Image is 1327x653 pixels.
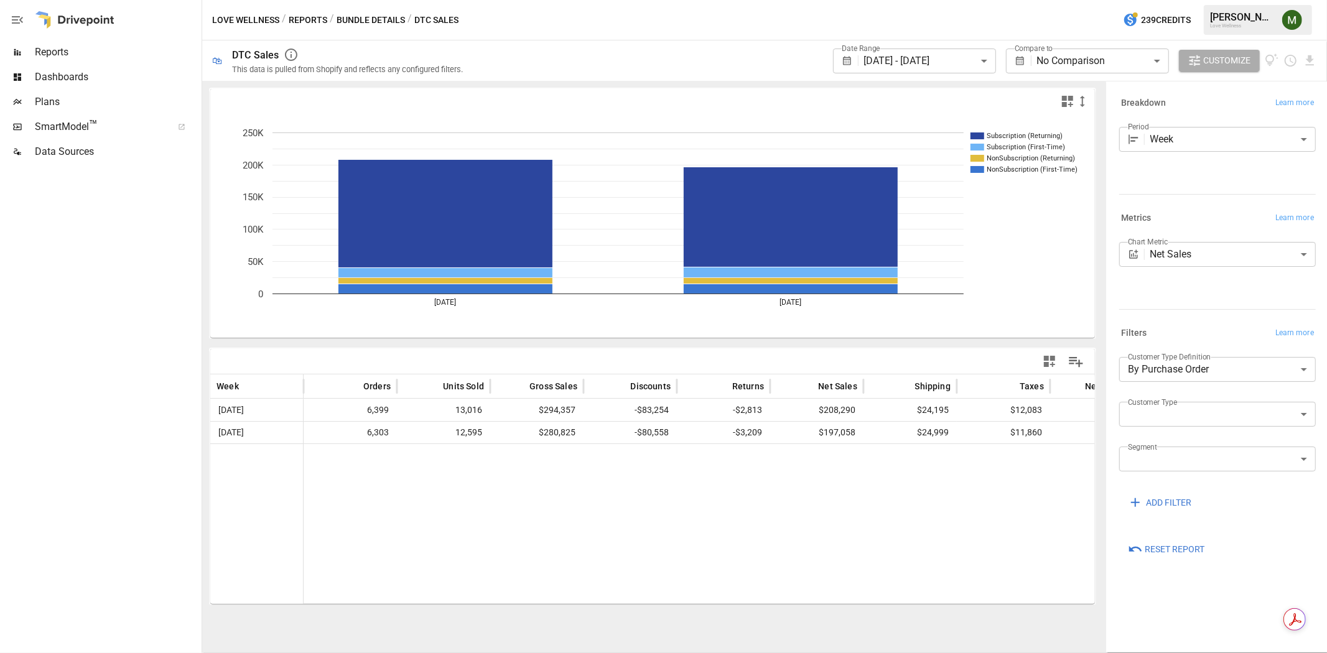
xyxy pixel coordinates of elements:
text: 100K [243,224,264,235]
label: Customer Type [1128,397,1178,407]
button: Sort [714,377,731,395]
div: Week [1150,127,1316,152]
span: Week [217,380,239,392]
text: 200K [243,160,264,171]
span: Gross Sales [529,380,577,392]
span: Orders [363,380,391,392]
button: Sort [1066,377,1084,395]
span: Returns [732,380,764,392]
label: Compare to [1015,43,1053,53]
text: 150K [243,192,264,203]
div: [DATE] - [DATE] [864,49,995,73]
label: Period [1128,121,1149,132]
span: 6,303 [310,422,391,443]
span: ™ [89,118,98,133]
label: Customer Type Definition [1128,351,1211,362]
button: ADD FILTER [1119,491,1200,514]
span: Learn more [1275,97,1314,109]
span: Customize [1204,53,1251,68]
span: Data Sources [35,144,199,159]
button: Schedule report [1283,53,1298,68]
button: Sort [896,377,914,395]
span: Discounts [630,380,671,392]
span: $24,195 [870,399,951,421]
button: Sort [345,377,362,395]
button: Sort [799,377,817,395]
button: 239Credits [1118,9,1196,32]
span: Learn more [1275,212,1314,225]
button: Sort [1001,377,1018,395]
div: 🛍 [212,55,222,67]
span: Units Sold [443,380,484,392]
text: Subscription (Returning) [987,132,1063,140]
span: Reset Report [1145,542,1204,557]
label: Date Range [842,43,880,53]
span: Reports [35,45,199,60]
span: $24,999 [870,422,951,443]
div: [PERSON_NAME] [1210,11,1275,23]
h6: Breakdown [1121,96,1166,110]
img: Meredith Lacasse [1282,10,1302,30]
h6: Metrics [1121,211,1152,225]
span: [DATE] [217,422,246,443]
span: Shipping [915,380,951,392]
button: Download report [1303,53,1317,68]
span: -$2,813 [683,399,764,421]
span: [DATE] [217,399,246,421]
div: This data is pulled from Shopify and reflects any configured filters. [232,65,463,74]
button: Sort [511,377,528,395]
text: 50K [248,256,264,267]
span: -$3,209 [683,422,764,443]
span: Net Revenue [1085,380,1137,392]
span: ADD FILTER [1146,495,1191,511]
text: NonSubscription (Returning) [987,154,1075,162]
span: $294,357 [496,399,577,421]
button: Sort [424,377,442,395]
span: Net Sales [818,380,857,392]
div: By Purchase Order [1119,357,1316,382]
span: $208,290 [776,399,857,421]
span: Taxes [1020,380,1044,392]
button: Bundle Details [337,12,405,28]
div: / [282,12,286,28]
h6: Filters [1121,327,1147,340]
span: Learn more [1275,327,1314,340]
label: Chart Metric [1128,236,1168,247]
span: 13,016 [403,399,484,421]
button: Manage Columns [1062,348,1090,376]
svg: A chart. [210,114,1096,338]
div: DTC Sales [232,49,279,61]
button: Customize [1179,50,1260,72]
button: View documentation [1265,50,1279,72]
button: Sort [612,377,629,395]
button: Sort [240,377,258,395]
label: Segment [1128,442,1157,452]
span: 12,595 [403,422,484,443]
span: $11,860 [963,422,1044,443]
button: Love Wellness [212,12,279,28]
button: Reset Report [1119,539,1213,561]
span: 6,399 [310,399,391,421]
span: $12,083 [963,399,1044,421]
button: Meredith Lacasse [1275,2,1310,37]
span: $280,825 [496,422,577,443]
span: -$80,558 [590,422,671,443]
text: [DATE] [435,298,457,307]
span: 239 Credits [1141,12,1191,28]
text: NonSubscription (First-Time) [987,165,1078,174]
text: 0 [258,289,263,300]
div: / [330,12,334,28]
span: $233,917 [1056,422,1137,443]
text: Subscription (First-Time) [987,143,1065,151]
span: Dashboards [35,70,199,85]
text: 250K [243,127,264,139]
button: Reports [289,12,327,28]
div: Net Sales [1150,242,1316,267]
span: Plans [35,95,199,109]
div: No Comparison [1036,49,1168,73]
span: SmartModel [35,119,164,134]
div: Love Wellness [1210,23,1275,29]
span: $197,058 [776,422,857,443]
